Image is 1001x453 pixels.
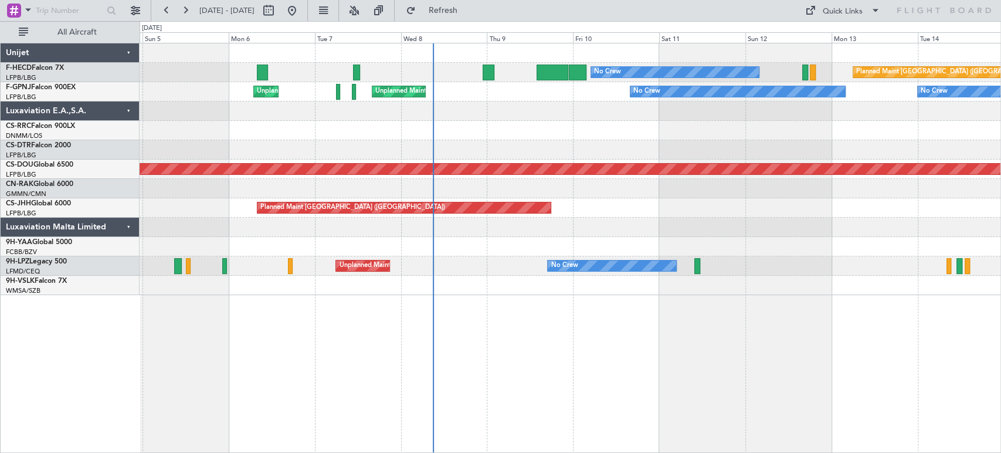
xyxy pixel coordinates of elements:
span: 9H-VSLK [6,278,35,285]
span: 9H-YAA [6,239,32,246]
a: LFMD/CEQ [6,267,40,276]
a: DNMM/LOS [6,131,42,140]
a: F-HECDFalcon 7X [6,65,64,72]
span: CS-RRC [6,123,31,130]
span: Refresh [418,6,467,15]
span: [DATE] - [DATE] [199,5,255,16]
div: Quick Links [823,6,863,18]
div: No Crew [551,257,578,275]
a: LFPB/LBG [6,170,36,179]
input: Trip Number [36,2,103,19]
span: CS-JHH [6,200,31,207]
button: All Aircraft [13,23,127,42]
a: WMSA/SZB [6,286,40,295]
a: CS-RRCFalcon 900LX [6,123,75,130]
span: F-GPNJ [6,84,31,91]
span: All Aircraft [30,28,124,36]
a: FCBB/BZV [6,248,37,256]
div: Sun 5 [142,32,229,43]
span: F-HECD [6,65,32,72]
div: Unplanned Maint Nice ([GEOGRAPHIC_DATA]) [339,257,478,275]
div: Sun 12 [745,32,832,43]
div: No Crew [594,63,621,81]
div: Unplanned Maint [GEOGRAPHIC_DATA] ([GEOGRAPHIC_DATA]) [257,83,450,100]
a: 9H-LPZLegacy 500 [6,258,67,265]
div: No Crew [633,83,660,100]
span: CS-DTR [6,142,31,149]
div: Mon 13 [832,32,918,43]
a: LFPB/LBG [6,209,36,218]
div: Thu 9 [487,32,573,43]
div: No Crew [921,83,948,100]
a: LFPB/LBG [6,151,36,160]
a: 9H-YAAGlobal 5000 [6,239,72,246]
div: Mon 6 [229,32,315,43]
a: CN-RAKGlobal 6000 [6,181,73,188]
span: 9H-LPZ [6,258,29,265]
a: LFPB/LBG [6,93,36,102]
a: LFPB/LBG [6,73,36,82]
span: CN-RAK [6,181,33,188]
button: Quick Links [799,1,886,20]
div: [DATE] [142,23,162,33]
div: Unplanned Maint [GEOGRAPHIC_DATA] ([GEOGRAPHIC_DATA]) [375,83,568,100]
div: Tue 7 [315,32,401,43]
div: Sat 11 [659,32,745,43]
div: Fri 10 [573,32,659,43]
a: 9H-VSLKFalcon 7X [6,278,67,285]
a: CS-JHHGlobal 6000 [6,200,71,207]
div: Wed 8 [401,32,487,43]
a: CS-DTRFalcon 2000 [6,142,71,149]
a: F-GPNJFalcon 900EX [6,84,76,91]
div: Planned Maint [GEOGRAPHIC_DATA] ([GEOGRAPHIC_DATA]) [260,199,445,217]
a: CS-DOUGlobal 6500 [6,161,73,168]
span: CS-DOU [6,161,33,168]
a: GMMN/CMN [6,190,46,198]
button: Refresh [401,1,471,20]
